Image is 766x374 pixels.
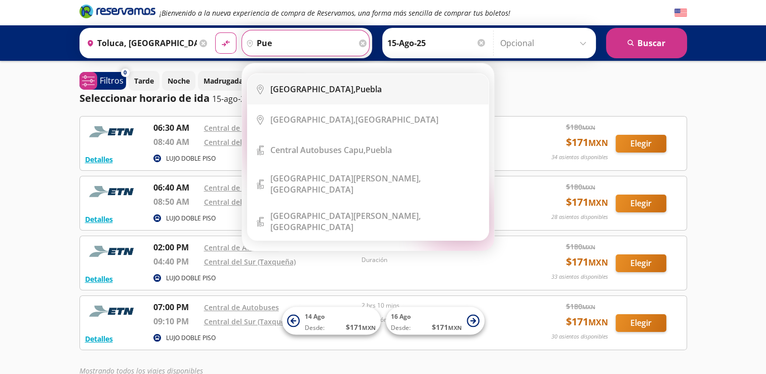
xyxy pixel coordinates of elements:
[551,332,608,341] p: 30 asientos disponibles
[616,254,666,272] button: Elegir
[153,122,199,134] p: 06:30 AM
[387,30,487,56] input: Elegir Fecha
[153,301,199,313] p: 07:00 PM
[166,274,216,283] p: LUJO DOBLE PISO
[566,314,608,329] span: $ 171
[448,324,462,331] small: MXN
[166,214,216,223] p: LUJO DOBLE PISO
[361,301,514,310] p: 2 hrs 10 mins
[270,210,481,233] div: [GEOGRAPHIC_DATA]
[582,243,595,251] small: MXN
[85,214,113,225] button: Detalles
[566,254,608,270] span: $ 171
[212,93,250,105] p: 15-ago-25
[204,183,279,193] a: Central de Autobuses
[204,257,296,267] a: Central del Sur (Taxqueña)
[391,312,411,321] span: 16 Ago
[270,114,355,125] b: [GEOGRAPHIC_DATA],
[566,135,608,150] span: $ 171
[282,307,381,335] button: 14 AgoDesde:$171MXN
[566,195,608,210] span: $ 171
[270,114,438,125] div: [GEOGRAPHIC_DATA]
[551,213,608,221] p: 28 asientos disponibles
[500,30,591,56] input: Opcional
[79,72,126,90] button: 0Filtros
[85,333,113,344] button: Detalles
[83,30,197,56] input: Buscar Origen
[85,122,141,142] img: RESERVAMOS
[166,154,216,163] p: LUJO DOBLE PISO
[153,181,199,194] p: 06:40 AM
[270,144,392,156] div: Puebla
[162,71,195,91] button: Noche
[432,322,462,332] span: $ 171
[566,122,595,132] span: $ 180
[242,30,356,56] input: Buscar Destino
[79,91,210,106] p: Seleccionar horario de ida
[270,173,421,184] b: [GEOGRAPHIC_DATA][PERSON_NAME],
[270,144,366,156] b: Central Autobuses Capu,
[124,68,127,77] span: 0
[582,183,595,191] small: MXN
[204,303,279,312] a: Central de Autobuses
[153,136,199,148] p: 08:40 AM
[588,137,608,148] small: MXN
[362,324,376,331] small: MXN
[361,255,514,265] p: Duración
[129,71,159,91] button: Tarde
[270,84,382,95] div: Puebla
[616,314,666,332] button: Elegir
[79,4,155,19] i: Brand Logo
[588,197,608,208] small: MXN
[674,7,687,19] button: English
[204,123,279,133] a: Central de Autobuses
[204,243,279,252] a: Central de Autobuses
[305,323,325,332] span: Desde:
[153,255,199,268] p: 04:40 PM
[204,137,296,147] a: Central del Sur (Taxqueña)
[566,301,595,312] span: $ 180
[85,181,141,202] img: RESERVAMOS
[153,315,199,327] p: 09:10 PM
[346,322,376,332] span: $ 171
[305,312,325,321] span: 14 Ago
[386,307,485,335] button: 16 AgoDesde:$171MXN
[100,74,124,87] p: Filtros
[85,274,113,284] button: Detalles
[204,76,243,86] p: Madrugada
[616,135,666,153] button: Elegir
[582,303,595,311] small: MXN
[85,154,113,165] button: Detalles
[153,196,199,208] p: 08:50 AM
[391,323,411,332] span: Desde:
[204,197,296,207] a: Central del Sur (Taxqueña)
[582,124,595,131] small: MXN
[270,210,421,221] b: [GEOGRAPHIC_DATA][PERSON_NAME],
[616,195,666,212] button: Elegir
[166,333,216,343] p: LUJO DOBLE PISO
[204,317,296,326] a: Central del Sur (Taxqueña)
[159,8,510,18] em: ¡Bienvenido a la nueva experiencia de compra de Reservamos, una forma más sencilla de comprar tus...
[588,257,608,268] small: MXN
[270,84,355,95] b: [GEOGRAPHIC_DATA],
[134,76,154,86] p: Tarde
[566,241,595,252] span: $ 180
[551,273,608,281] p: 33 asientos disponibles
[79,4,155,22] a: Brand Logo
[85,241,141,261] img: RESERVAMOS
[198,71,249,91] button: Madrugada
[85,301,141,321] img: RESERVAMOS
[566,181,595,192] span: $ 180
[588,317,608,328] small: MXN
[168,76,190,86] p: Noche
[606,28,687,58] button: Buscar
[153,241,199,253] p: 02:00 PM
[270,173,481,195] div: [GEOGRAPHIC_DATA]
[551,153,608,162] p: 34 asientos disponibles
